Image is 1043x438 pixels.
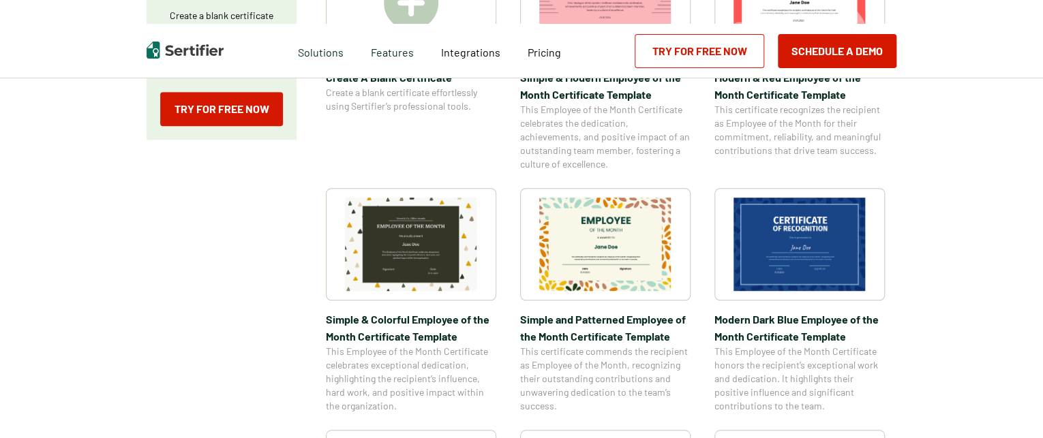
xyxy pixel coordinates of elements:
[714,103,885,157] span: This certificate recognizes the recipient as Employee of the Month for their commitment, reliabil...
[298,42,344,59] span: Solutions
[520,311,691,345] span: Simple and Patterned Employee of the Month Certificate Template
[528,42,561,59] a: Pricing
[714,69,885,103] span: Modern & Red Employee of the Month Certificate Template
[326,311,496,345] span: Simple & Colorful Employee of the Month Certificate Template
[520,188,691,413] a: Simple and Patterned Employee of the Month Certificate TemplateSimple and Patterned Employee of t...
[635,34,764,68] a: Try for Free Now
[326,188,496,413] a: Simple & Colorful Employee of the Month Certificate TemplateSimple & Colorful Employee of the Mon...
[734,198,866,291] img: Modern Dark Blue Employee of the Month Certificate Template
[160,92,283,126] a: Try for Free Now
[714,345,885,413] span: This Employee of the Month Certificate honors the recipient’s exceptional work and dedication. It...
[714,188,885,413] a: Modern Dark Blue Employee of the Month Certificate TemplateModern Dark Blue Employee of the Month...
[441,46,500,59] span: Integrations
[147,42,224,59] img: Sertifier | Digital Credentialing Platform
[371,42,414,59] span: Features
[520,69,691,103] span: Simple & Modern Employee of the Month Certificate Template
[441,42,500,59] a: Integrations
[326,345,496,413] span: This Employee of the Month Certificate celebrates exceptional dedication, highlighting the recipi...
[539,198,671,291] img: Simple and Patterned Employee of the Month Certificate Template
[520,345,691,413] span: This certificate commends the recipient as Employee of the Month, recognizing their outstanding c...
[528,46,561,59] span: Pricing
[975,373,1043,438] iframe: Chat Widget
[714,311,885,345] span: Modern Dark Blue Employee of the Month Certificate Template
[160,9,283,77] p: Create a blank certificate with Sertifier for professional presentations, credentials, and custom...
[326,86,496,113] span: Create a blank certificate effortlessly using Sertifier’s professional tools.
[520,103,691,171] span: This Employee of the Month Certificate celebrates the dedication, achievements, and positive impa...
[345,198,477,291] img: Simple & Colorful Employee of the Month Certificate Template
